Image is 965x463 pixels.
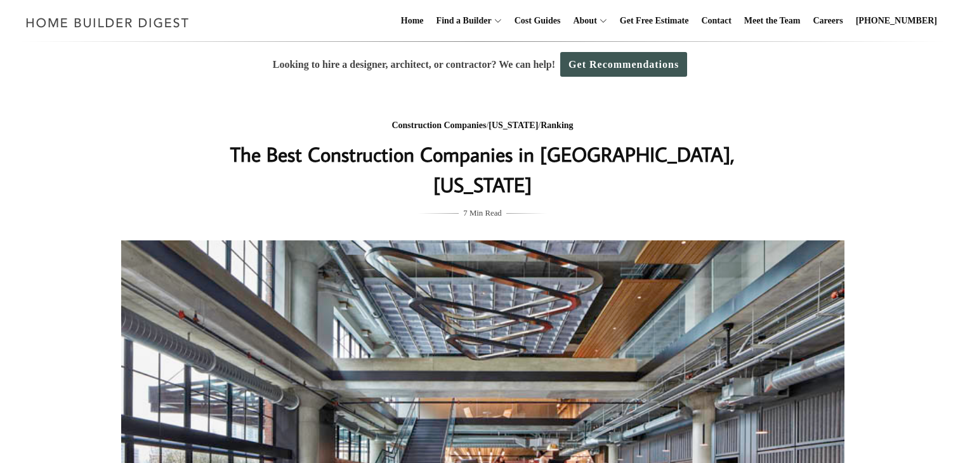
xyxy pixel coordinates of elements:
a: Meet the Team [739,1,806,41]
a: Cost Guides [509,1,566,41]
div: / / [230,118,736,134]
img: Home Builder Digest [20,10,195,35]
a: About [568,1,596,41]
a: Get Recommendations [560,52,687,77]
a: Construction Companies [391,121,486,130]
a: Home [396,1,429,41]
a: Careers [808,1,848,41]
a: Ranking [541,121,573,130]
a: [PHONE_NUMBER] [851,1,942,41]
span: 7 Min Read [463,206,501,220]
h1: The Best Construction Companies in [GEOGRAPHIC_DATA], [US_STATE] [230,139,736,200]
a: Get Free Estimate [615,1,694,41]
a: Contact [696,1,736,41]
a: [US_STATE] [489,121,538,130]
a: Find a Builder [431,1,492,41]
